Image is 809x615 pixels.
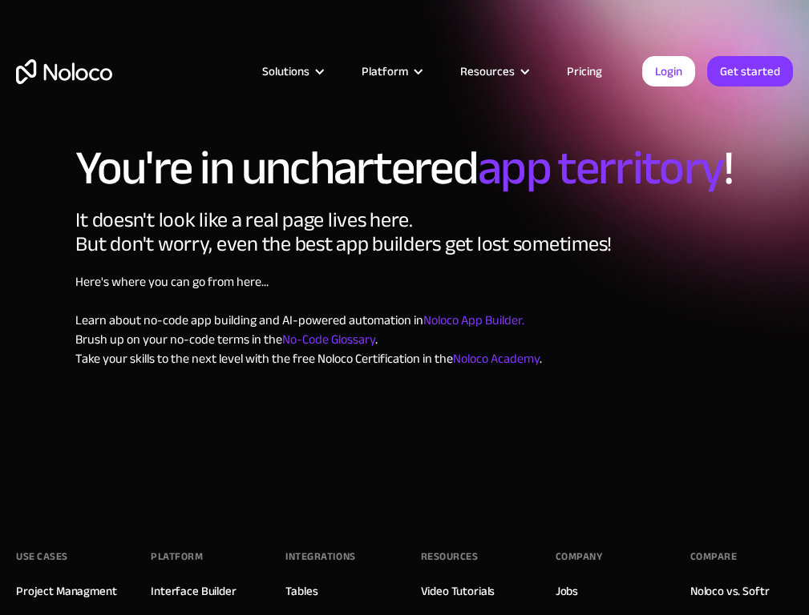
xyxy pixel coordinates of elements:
a: Video Tutorials [421,581,496,601]
a: Tables [285,581,318,601]
div: Solutions [242,61,342,82]
p: Here's where you can go from here... Learn about no-code app building and AI-powered automation i... [75,272,542,368]
a: Project Managment [16,581,116,601]
div: Company [556,545,603,569]
div: Use Cases [16,545,68,569]
a: Login [642,56,695,86]
div: It doesn't look like a real page lives here. But don't worry, even the best app builders get lost... [75,208,612,256]
a: home [16,59,112,84]
a: Interface Builder [151,581,236,601]
a: Pricing [547,61,622,82]
a: Noloco App Builder. [423,308,524,332]
div: Resources [440,61,547,82]
a: Jobs [556,581,578,601]
div: Resources [421,545,479,569]
div: Solutions [262,61,309,82]
div: Platform [151,545,203,569]
div: Resources [460,61,515,82]
div: Platform [362,61,408,82]
span: app territory [478,123,723,213]
div: INTEGRATIONS [285,545,355,569]
div: Platform [342,61,440,82]
a: Noloco vs. Softr [690,581,770,601]
div: Compare [690,545,738,569]
h1: You're in unchartered ! [75,144,733,192]
a: Noloco Academy [453,347,540,371]
a: No-Code Glossary [282,328,375,352]
a: Get started [707,56,793,86]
